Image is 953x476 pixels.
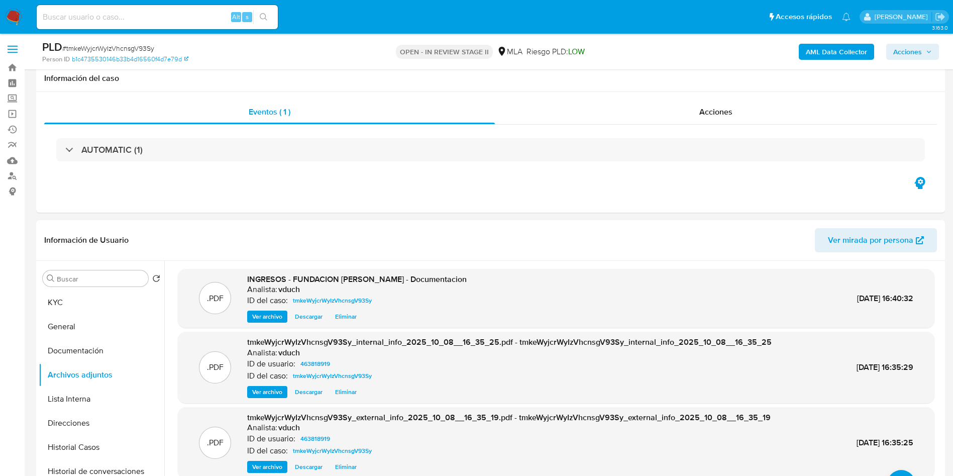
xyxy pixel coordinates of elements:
[247,284,277,295] p: Analista:
[247,386,287,398] button: Ver archivo
[857,293,913,304] span: [DATE] 16:40:32
[857,361,913,373] span: [DATE] 16:35:29
[568,46,585,57] span: LOW
[247,359,295,369] p: ID de usuario:
[828,228,913,252] span: Ver mirada por persona
[44,235,129,245] h1: Información de Usuario
[247,446,288,456] p: ID del caso:
[290,461,328,473] button: Descargar
[81,144,143,155] h3: AUTOMATIC (1)
[806,44,867,60] b: AML Data Collector
[295,462,323,472] span: Descargar
[300,358,330,370] span: 463818919
[842,13,851,21] a: Notificaciones
[39,315,164,339] button: General
[247,348,277,358] p: Analista:
[247,423,277,433] p: Analista:
[39,387,164,411] button: Lista Interna
[57,274,144,283] input: Buscar
[39,291,164,315] button: KYC
[247,273,467,285] span: INGRESOS - FUNDACION [PERSON_NAME] - Documentacion
[39,435,164,459] button: Historial Casos
[246,12,249,22] span: s
[252,387,282,397] span: Ver archivo
[247,336,772,348] span: tmkeWyjcrWyIzVhcnsgV93Sy_internal_info_2025_10_08__16_35_25.pdf - tmkeWyjcrWyIzVhcnsgV93Sy_intern...
[44,73,937,83] h1: Información del caso
[335,312,357,322] span: Eliminar
[290,311,328,323] button: Descargar
[296,433,334,445] a: 463818919
[39,411,164,435] button: Direcciones
[290,386,328,398] button: Descargar
[152,274,160,285] button: Volver al orden por defecto
[47,274,55,282] button: Buscar
[289,295,376,307] a: tmkeWyjcrWyIzVhcnsgV93Sy
[293,445,372,457] span: tmkeWyjcrWyIzVhcnsgV93Sy
[875,12,931,22] p: valeria.duch@mercadolibre.com
[893,44,922,60] span: Acciones
[72,55,188,64] a: b1c4735530146b33b4d16560f4d7e79d
[295,387,323,397] span: Descargar
[42,55,70,64] b: Person ID
[396,45,493,59] p: OPEN - IN REVIEW STAGE II
[62,43,154,53] span: # tmkeWyjcrWyIzVhcnsgV93Sy
[247,461,287,473] button: Ver archivo
[247,412,771,423] span: tmkeWyjcrWyIzVhcnsgV93Sy_external_info_2025_10_08__16_35_19.pdf - tmkeWyjcrWyIzVhcnsgV93Sy_extern...
[37,11,278,24] input: Buscar usuario o caso...
[300,433,330,445] span: 463818919
[207,293,224,304] p: .PDF
[289,445,376,457] a: tmkeWyjcrWyIzVhcnsgV93Sy
[526,46,585,57] span: Riesgo PLD:
[252,312,282,322] span: Ver archivo
[699,106,732,118] span: Acciones
[247,311,287,323] button: Ver archivo
[252,462,282,472] span: Ver archivo
[335,387,357,397] span: Eliminar
[42,39,62,55] b: PLD
[278,423,300,433] h6: vduch
[330,386,362,398] button: Eliminar
[330,461,362,473] button: Eliminar
[293,295,372,307] span: tmkeWyjcrWyIzVhcnsgV93Sy
[935,12,945,22] a: Salir
[857,437,913,448] span: [DATE] 16:35:25
[232,12,240,22] span: Alt
[39,363,164,387] button: Archivos adjuntos
[886,44,939,60] button: Acciones
[207,437,224,448] p: .PDF
[56,138,925,161] div: AUTOMATIC (1)
[207,362,224,373] p: .PDF
[335,462,357,472] span: Eliminar
[253,10,274,24] button: search-icon
[278,284,300,295] h6: vduch
[39,339,164,363] button: Documentación
[289,370,376,382] a: tmkeWyjcrWyIzVhcnsgV93Sy
[296,358,334,370] a: 463818919
[330,311,362,323] button: Eliminar
[295,312,323,322] span: Descargar
[799,44,874,60] button: AML Data Collector
[249,106,290,118] span: Eventos ( 1 )
[278,348,300,358] h6: vduch
[247,371,288,381] p: ID del caso:
[815,228,937,252] button: Ver mirada por persona
[247,296,288,306] p: ID del caso:
[497,46,522,57] div: MLA
[776,12,832,22] span: Accesos rápidos
[247,434,295,444] p: ID de usuario:
[293,370,372,382] span: tmkeWyjcrWyIzVhcnsgV93Sy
